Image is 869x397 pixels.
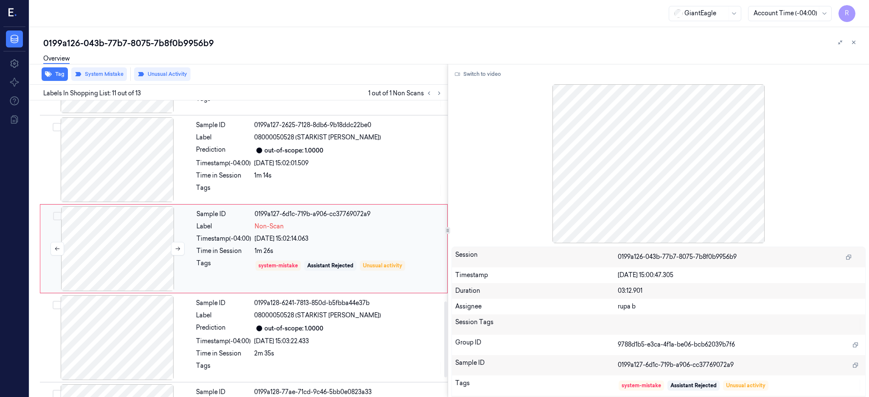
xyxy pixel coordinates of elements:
button: Select row [53,301,61,309]
div: out-of-scope: 1.0000 [264,146,323,155]
span: 08000050528 (STARKIST [PERSON_NAME]) [254,133,381,142]
div: Sample ID [455,358,618,372]
div: Timestamp (-04:00) [196,234,251,243]
div: 1m 14s [254,171,443,180]
div: Time in Session [196,171,251,180]
div: system-mistake [258,262,298,269]
div: system-mistake [622,382,661,389]
span: Non-Scan [255,222,284,231]
div: Assignee [455,302,618,311]
div: Tags [196,183,251,197]
div: Session Tags [455,318,618,331]
div: Tags [196,361,251,375]
div: Sample ID [196,121,251,130]
span: 9788d1b5-e3ca-4f1a-be06-bcb62039b7f6 [618,340,735,349]
div: Label [196,222,251,231]
div: Sample ID [196,388,251,397]
button: Switch to video [451,67,505,81]
a: Overview [43,54,70,64]
span: Labels In Shopping List: 11 out of 13 [43,89,141,98]
div: Group ID [455,338,618,352]
div: Label [196,133,251,142]
div: Session [455,250,618,264]
div: Assistant Rejected [670,382,717,389]
div: Duration [455,286,618,295]
div: 1m 26s [255,247,442,255]
div: 03:12.901 [618,286,862,295]
div: Assistant Rejected [307,262,353,269]
div: [DATE] 15:03:22.433 [254,337,443,346]
div: out-of-scope: 1.0000 [264,324,323,333]
div: 0199a127-2625-7128-8db6-9b18ddc22be0 [254,121,443,130]
span: 1 out of 1 Non Scans [368,88,444,98]
div: 0199a127-6d1c-719b-a906-cc37769072a9 [255,210,442,219]
div: Timestamp (-04:00) [196,337,251,346]
button: Select row [53,123,61,131]
div: 0199a128-6241-7813-850d-b5fbba44e37b [254,299,443,308]
div: rupa b [618,302,862,311]
div: Prediction [196,145,251,155]
div: Timestamp (-04:00) [196,159,251,168]
span: 0199a127-6d1c-719b-a906-cc37769072a9 [618,361,734,369]
span: 0199a126-043b-77b7-8075-7b8f0b9956b9 [618,253,737,261]
div: [DATE] 15:02:01.509 [254,159,443,168]
div: Tags [455,379,618,392]
div: [DATE] 15:02:14.063 [255,234,442,243]
div: [DATE] 15:00:47.305 [618,271,862,280]
div: Tags [196,94,251,108]
div: Time in Session [196,247,251,255]
div: Timestamp [455,271,618,280]
div: Sample ID [196,210,251,219]
button: R [838,5,855,22]
button: Tag [42,67,68,81]
button: Select row [53,212,62,220]
span: 08000050528 (STARKIST [PERSON_NAME]) [254,311,381,320]
div: Tags [196,259,251,272]
div: Time in Session [196,349,251,358]
div: Sample ID [196,299,251,308]
div: Prediction [196,323,251,333]
button: System Mistake [71,67,127,81]
div: 2m 35s [254,349,443,358]
div: Unusual activity [363,262,402,269]
div: 0199a126-043b-77b7-8075-7b8f0b9956b9 [43,37,862,49]
button: Unusual Activity [134,67,191,81]
div: 0199a128-77ae-71cd-9c46-5bb0e0823a33 [254,388,443,397]
div: Label [196,311,251,320]
div: Unusual activity [726,382,765,389]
